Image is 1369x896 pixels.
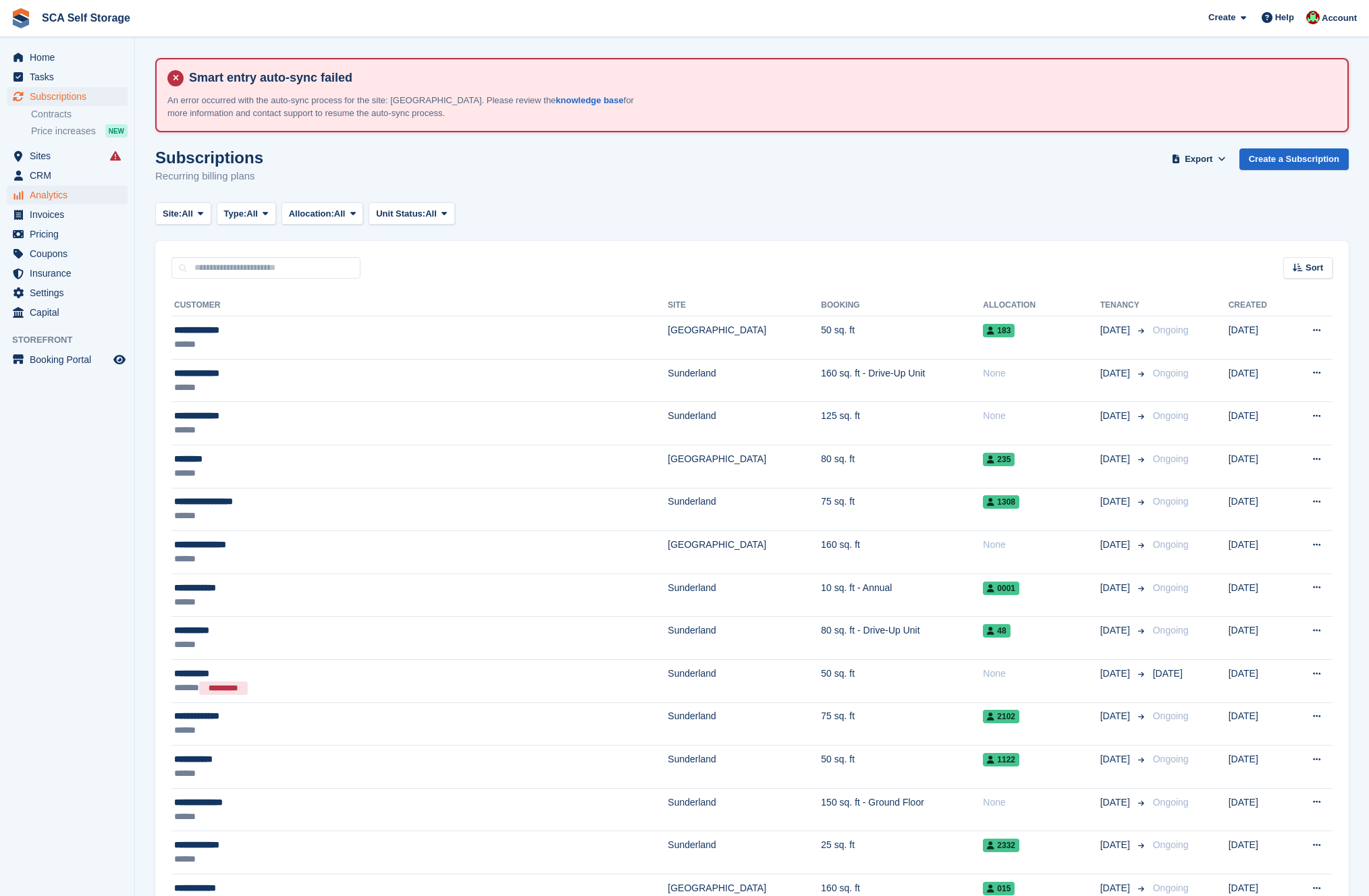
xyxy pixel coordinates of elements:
[31,108,128,121] a: Contracts
[1100,881,1133,895] span: [DATE]
[246,207,258,221] span: All
[30,67,111,86] span: Tasks
[12,333,134,347] span: Storefront
[1100,795,1133,810] span: [DATE]
[668,295,821,316] th: Site
[7,350,128,369] a: menu
[821,573,983,617] td: 10 sq. ft - Annual
[983,839,1019,852] span: 2332
[7,48,128,67] a: menu
[821,659,983,702] td: 50 sq. ft
[376,207,425,221] span: Unit Status:
[821,831,983,874] td: 25 sq. ft
[217,202,276,225] button: Type: All
[1100,667,1133,681] span: [DATE]
[1229,445,1289,488] td: [DATE]
[171,295,668,316] th: Customer
[1100,838,1133,852] span: [DATE]
[1229,831,1289,874] td: [DATE]
[1153,496,1189,507] span: Ongoing
[1100,495,1133,509] span: [DATE]
[163,207,182,221] span: Site:
[983,753,1019,766] span: 1122
[1229,702,1289,746] td: [DATE]
[1229,316,1289,360] td: [DATE]
[1100,323,1133,337] span: [DATE]
[821,702,983,746] td: 75 sq. ft
[36,7,136,29] a: SCA Self Storage
[821,746,983,789] td: 50 sq. ft
[821,531,983,574] td: 160 sq. ft
[821,617,983,660] td: 80 sq. ft - Drive-Up Unit
[983,295,1100,316] th: Allocation
[30,244,111,263] span: Coupons
[1153,839,1189,850] span: Ongoing
[983,453,1015,466] span: 235
[155,202,211,225] button: Site: All
[983,795,1100,810] div: None
[7,264,128,283] a: menu
[1153,325,1189,335] span: Ongoing
[1208,11,1235,24] span: Create
[155,169,263,184] p: Recurring billing plans
[668,488,821,531] td: Sunderland
[7,205,128,224] a: menu
[668,316,821,360] td: [GEOGRAPHIC_DATA]
[1100,709,1133,723] span: [DATE]
[1229,788,1289,831] td: [DATE]
[1100,581,1133,595] span: [DATE]
[1185,152,1212,166] span: Export
[1153,668,1183,679] span: [DATE]
[30,87,111,106] span: Subscriptions
[334,207,346,221] span: All
[105,124,128,138] div: NEW
[7,87,128,106] a: menu
[668,702,821,746] td: Sunderland
[30,166,111,185] span: CRM
[1100,752,1133,766] span: [DATE]
[1229,295,1289,316] th: Created
[983,667,1100,681] div: None
[821,359,983,402] td: 160 sq. ft - Drive-Up Unit
[1229,746,1289,789] td: [DATE]
[668,531,821,574] td: [GEOGRAPHIC_DATA]
[1306,11,1320,24] img: Dale Chapman
[289,207,334,221] span: Allocation:
[1153,582,1189,593] span: Ongoing
[224,207,247,221] span: Type:
[821,295,983,316] th: Booking
[668,573,821,617] td: Sunderland
[1153,410,1189,421] span: Ongoing
[1153,797,1189,808] span: Ongoing
[30,48,111,67] span: Home
[821,788,983,831] td: 150 sq. ft - Ground Floor
[7,67,128,86] a: menu
[1100,623,1133,638] span: [DATE]
[1153,883,1189,893] span: Ongoing
[668,359,821,402] td: Sunderland
[30,283,111,302] span: Settings
[668,617,821,660] td: Sunderland
[30,146,111,165] span: Sites
[30,303,111,322] span: Capital
[668,659,821,702] td: Sunderland
[1229,573,1289,617] td: [DATE]
[1153,625,1189,636] span: Ongoing
[182,207,193,221] span: All
[7,225,128,244] a: menu
[556,95,623,105] a: knowledge base
[1229,359,1289,402] td: [DATE]
[983,882,1015,895] span: 015
[7,303,128,322] a: menu
[668,831,821,874] td: Sunderland
[7,166,128,185] a: menu
[1322,11,1357,25] span: Account
[668,746,821,789] td: Sunderland
[1100,452,1133,466] span: [DATE]
[369,202,454,225] button: Unit Status: All
[1229,488,1289,531] td: [DATE]
[111,352,128,368] a: Preview store
[983,495,1019,509] span: 1308
[281,202,364,225] button: Allocation: All
[983,409,1100,423] div: None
